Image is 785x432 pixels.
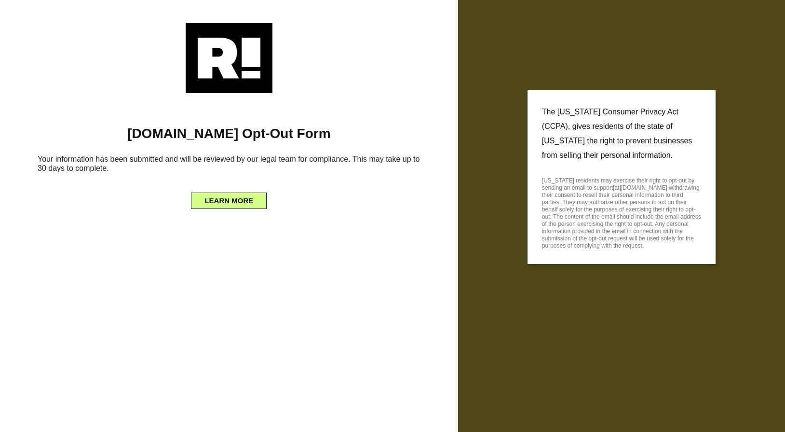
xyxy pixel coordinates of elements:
[191,194,267,202] a: LEARN MORE
[186,23,272,93] img: Retention.com
[542,105,701,163] p: The [US_STATE] Consumer Privacy Act (CCPA), gives residents of the state of [US_STATE] the right ...
[191,193,267,209] button: LEARN MORE
[14,151,444,181] h6: Your information has been submitted and will be reviewed by our legal team for compliance. This m...
[14,125,444,142] h1: [DOMAIN_NAME] Opt-Out Form
[542,174,701,250] p: [US_STATE] residents may exercise their right to opt-out by sending an email to support[at][DOMAI...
